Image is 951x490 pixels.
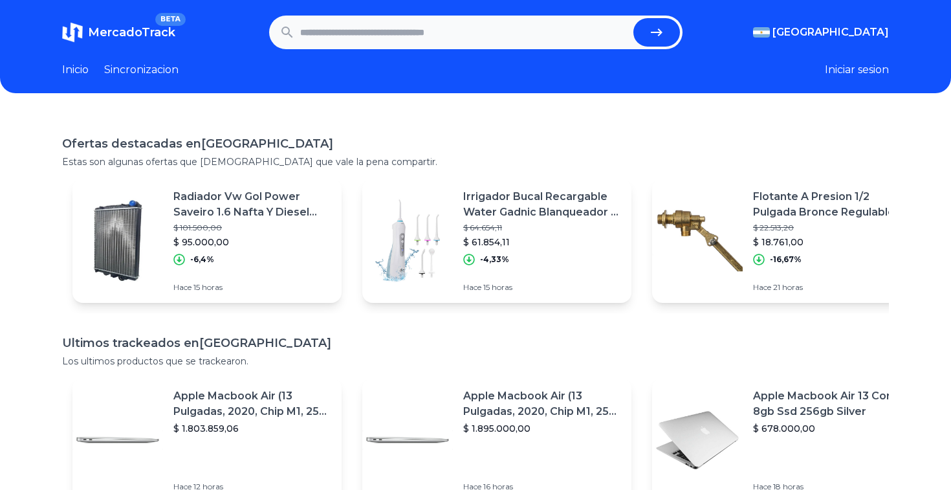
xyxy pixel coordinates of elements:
a: MercadoTrackBETA [62,22,175,43]
p: Apple Macbook Air (13 Pulgadas, 2020, Chip M1, 256 Gb De Ssd, 8 Gb De Ram) - Plata [463,388,621,419]
h1: Ofertas destacadas en [GEOGRAPHIC_DATA] [62,135,889,153]
p: Hace 15 horas [173,282,331,293]
p: Apple Macbook Air (13 Pulgadas, 2020, Chip M1, 256 Gb De Ssd, 8 Gb De Ram) - Plata [173,388,331,419]
p: $ 61.854,11 [463,236,621,249]
p: $ 64.654,11 [463,223,621,233]
img: Featured image [652,395,743,485]
p: $ 95.000,00 [173,236,331,249]
a: Sincronizacion [104,62,179,78]
img: Argentina [753,27,770,38]
p: -16,67% [770,254,802,265]
p: $ 1.803.859,06 [173,422,331,435]
p: Apple Macbook Air 13 Core I5 8gb Ssd 256gb Silver [753,388,911,419]
p: Estas son algunas ofertas que [DEMOGRAPHIC_DATA] que vale la pena compartir. [62,155,889,168]
p: Hace 21 horas [753,282,911,293]
span: BETA [155,13,186,26]
img: MercadoTrack [62,22,83,43]
img: Featured image [652,195,743,286]
p: Flotante A Presion 1/2 Pulgada Bronce Regulable [PERSON_NAME] [753,189,911,220]
a: Inicio [62,62,89,78]
p: $ 18.761,00 [753,236,911,249]
p: $ 1.895.000,00 [463,422,621,435]
img: Featured image [72,395,163,485]
span: [GEOGRAPHIC_DATA] [772,25,889,40]
img: Featured image [72,195,163,286]
p: $ 101.500,00 [173,223,331,233]
button: [GEOGRAPHIC_DATA] [753,25,889,40]
button: Iniciar sesion [825,62,889,78]
p: -6,4% [190,254,214,265]
p: -4,33% [480,254,509,265]
span: MercadoTrack [88,25,175,39]
p: $ 678.000,00 [753,422,911,435]
p: Radiador Vw Gol Power Saveiro 1.6 Nafta Y Diesel Oferta [173,189,331,220]
img: Featured image [362,195,453,286]
p: Hace 15 horas [463,282,621,293]
p: Irrigador Bucal Recargable Water Gadnic Blanqueador + Puntas [463,189,621,220]
h1: Ultimos trackeados en [GEOGRAPHIC_DATA] [62,334,889,352]
img: Featured image [362,395,453,485]
a: Featured imageFlotante A Presion 1/2 Pulgada Bronce Regulable [PERSON_NAME]$ 22.513,20$ 18.761,00... [652,179,921,303]
p: $ 22.513,20 [753,223,911,233]
a: Featured imageRadiador Vw Gol Power Saveiro 1.6 Nafta Y Diesel Oferta$ 101.500,00$ 95.000,00-6,4%... [72,179,342,303]
a: Featured imageIrrigador Bucal Recargable Water Gadnic Blanqueador + Puntas$ 64.654,11$ 61.854,11-... [362,179,631,303]
p: Los ultimos productos que se trackearon. [62,355,889,368]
